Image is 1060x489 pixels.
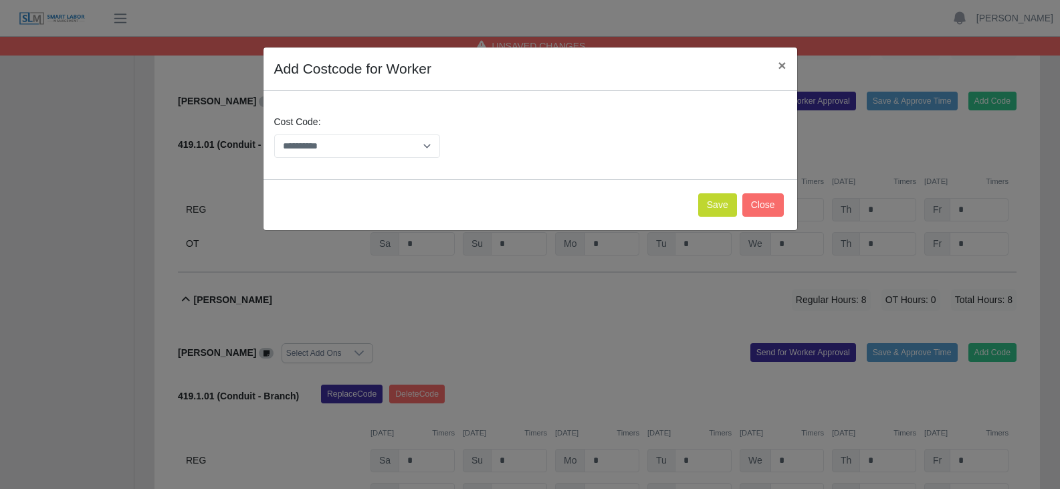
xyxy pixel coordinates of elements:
button: Close [767,47,797,83]
label: Cost Code: [274,115,321,129]
h4: Add Costcode for Worker [274,58,431,80]
button: Save [698,193,737,217]
button: Close [742,193,784,217]
span: × [778,58,786,73]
